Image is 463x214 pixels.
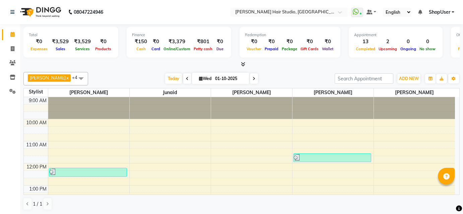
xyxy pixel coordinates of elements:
span: Expenses [29,47,49,51]
span: Prepaid [263,47,280,51]
iframe: chat widget [435,187,456,207]
div: subhamitadas, TK02, 12:15 PM-12:40 PM, Head Message (Classic) (25 mins) [49,168,127,176]
span: Petty cash [192,47,214,51]
div: ₹801 [192,38,214,46]
span: Due [215,47,225,51]
div: Total [29,32,113,38]
span: ADD NEW [399,76,419,81]
span: Wed [197,76,213,81]
span: Online/Custom [162,47,192,51]
div: ₹0 [263,38,280,46]
img: logo [17,3,63,21]
input: Search Appointment [335,73,393,84]
span: Voucher [245,47,263,51]
div: 13 [354,38,377,46]
span: [PERSON_NAME] [211,88,292,97]
span: Services [73,47,91,51]
span: Completed [354,47,377,51]
input: 2025-10-01 [213,74,247,84]
div: 1:00 PM [28,186,48,193]
span: Cash [135,47,147,51]
span: [PERSON_NAME] [292,88,374,97]
div: 0 [418,38,437,46]
span: Gift Cards [299,47,320,51]
div: Stylist [24,88,48,95]
div: ₹0 [299,38,320,46]
div: ₹3,529 [49,38,71,46]
span: Ongoing [399,47,418,51]
span: [PERSON_NAME] [374,88,455,97]
span: [PERSON_NAME] [30,75,66,80]
div: ₹0 [245,38,263,46]
span: Card [150,47,162,51]
span: +4 [72,75,82,80]
div: 2 [377,38,399,46]
div: ₹0 [280,38,299,46]
span: Today [165,73,182,84]
div: ₹0 [320,38,335,46]
span: Upcoming [377,47,399,51]
div: ₹0 [214,38,226,46]
span: 1 / 1 [33,201,42,208]
div: ₹3,529 [71,38,93,46]
div: 11:00 AM [25,141,48,148]
div: 9:00 AM [27,97,48,104]
span: ShopUser [429,9,450,16]
div: Finance [132,32,226,38]
span: Sales [54,47,67,51]
div: ₹3,379 [162,38,192,46]
span: No show [418,47,437,51]
div: [PERSON_NAME], TK01, 11:35 AM-12:00 PM, Haircut - [DEMOGRAPHIC_DATA] (25 mins) [293,154,371,162]
span: Package [280,47,299,51]
a: x [66,75,69,80]
div: Appointment [354,32,437,38]
div: 12:00 PM [25,163,48,170]
div: 0 [399,38,418,46]
div: ₹0 [93,38,113,46]
div: ₹150 [132,38,150,46]
button: ADD NEW [397,74,420,83]
span: Junaid [130,88,211,97]
span: Products [93,47,113,51]
span: [PERSON_NAME] [48,88,129,97]
b: 08047224946 [74,3,103,21]
div: 10:00 AM [25,119,48,126]
div: ₹0 [29,38,49,46]
span: Wallet [320,47,335,51]
div: Redemption [245,32,335,38]
div: ₹0 [150,38,162,46]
